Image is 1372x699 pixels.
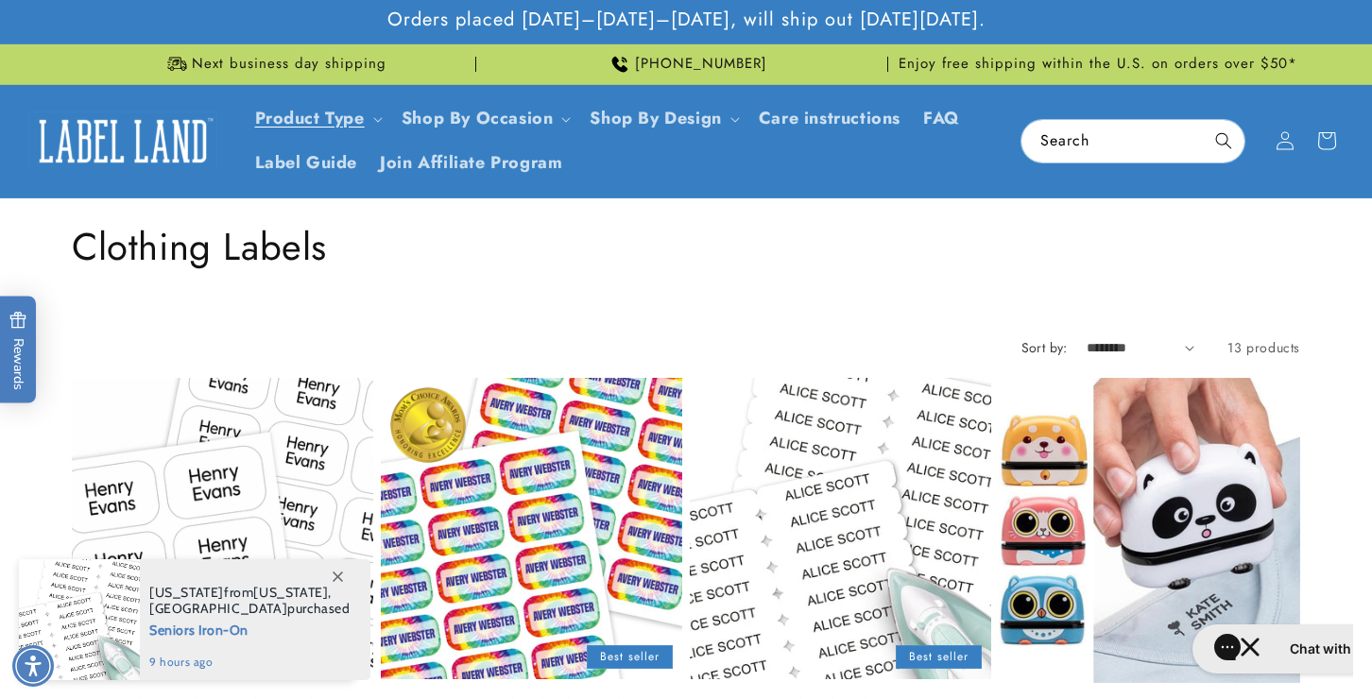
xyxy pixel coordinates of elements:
summary: Shop By Occasion [390,96,579,141]
label: Sort by: [1021,338,1068,357]
summary: Shop By Design [578,96,746,141]
div: Accessibility Menu [12,645,54,687]
summary: Product Type [244,96,390,141]
a: Join Affiliate Program [369,141,574,185]
button: Gorgias live chat [9,7,209,56]
span: Orders placed [DATE]–[DATE]–[DATE], will ship out [DATE][DATE]. [387,8,986,32]
img: Label Land [28,111,217,170]
span: Shop By Occasion [402,108,554,129]
span: FAQ [923,108,960,129]
iframe: Gorgias live chat messenger [1183,618,1353,680]
span: Care instructions [759,108,900,129]
span: [GEOGRAPHIC_DATA] [149,600,287,617]
a: Label Land [22,105,225,178]
div: Announcement [72,44,476,84]
span: [US_STATE] [149,584,224,601]
span: Enjoy free shipping within the U.S. on orders over $50* [899,55,1297,74]
button: Search [1203,120,1244,162]
span: from , purchased [149,585,351,617]
a: FAQ [912,96,971,141]
div: Announcement [484,44,888,84]
span: Next business day shipping [192,55,386,74]
span: Label Guide [255,152,358,174]
h2: Chat with us [107,22,187,41]
span: 13 products [1227,338,1300,357]
span: Join Affiliate Program [380,152,562,174]
span: [US_STATE] [253,584,328,601]
a: Label Guide [244,141,369,185]
a: Product Type [255,106,365,130]
span: [PHONE_NUMBER] [635,55,767,74]
div: Announcement [896,44,1300,84]
a: Shop By Design [590,106,721,130]
span: Rewards [9,312,27,390]
a: Care instructions [747,96,912,141]
h1: Clothing Labels [72,222,1300,271]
